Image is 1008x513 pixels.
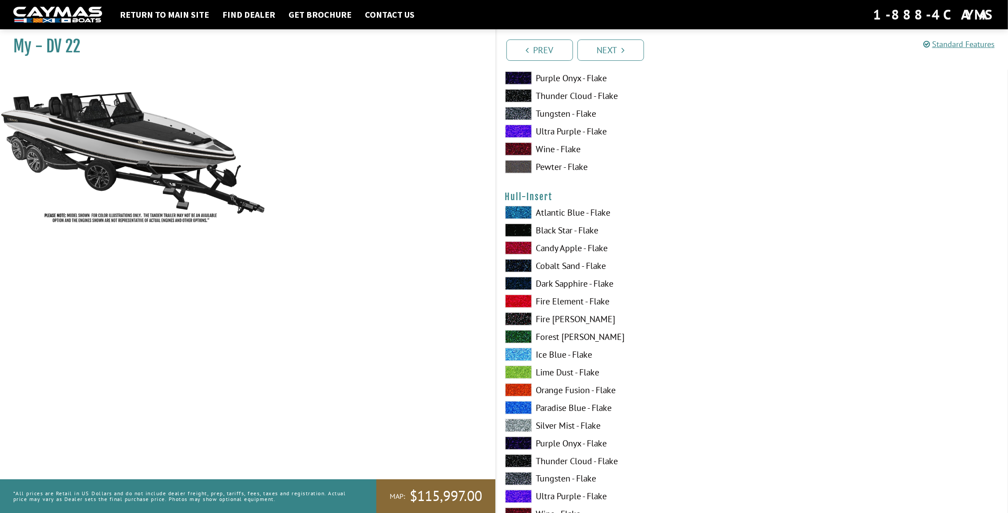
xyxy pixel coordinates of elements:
[505,472,743,485] label: Tungsten - Flake
[410,487,482,505] span: $115,997.00
[873,5,995,24] div: 1-888-4CAYMAS
[505,224,743,237] label: Black Star - Flake
[577,39,644,61] a: Next
[505,401,743,414] label: Paradise Blue - Flake
[505,206,743,219] label: Atlantic Blue - Flake
[505,490,743,503] label: Ultra Purple - Flake
[13,36,473,56] h1: My - DV 22
[505,366,743,379] label: Lime Dust - Flake
[284,9,356,20] a: Get Brochure
[505,348,743,361] label: Ice Blue - Flake
[505,160,743,174] label: Pewter - Flake
[505,89,743,103] label: Thunder Cloud - Flake
[218,9,280,20] a: Find Dealer
[13,486,356,506] p: *All prices are Retail in US Dollars and do not include dealer freight, prep, tariffs, fees, taxe...
[360,9,419,20] a: Contact Us
[505,259,743,272] label: Cobalt Sand - Flake
[13,7,102,23] img: white-logo-c9c8dbefe5ff5ceceb0f0178aa75bf4bb51f6bca0971e226c86eb53dfe498488.png
[505,191,1000,202] h4: Hull-Insert
[505,107,743,120] label: Tungsten - Flake
[505,277,743,290] label: Dark Sapphire - Flake
[505,241,743,255] label: Candy Apple - Flake
[505,419,743,432] label: Silver Mist - Flake
[505,383,743,397] label: Orange Fusion - Flake
[505,312,743,326] label: Fire [PERSON_NAME]
[506,39,573,61] a: Prev
[505,330,743,343] label: Forest [PERSON_NAME]
[115,9,213,20] a: Return to main site
[376,479,495,513] a: MAP:$115,997.00
[505,142,743,156] label: Wine - Flake
[505,437,743,450] label: Purple Onyx - Flake
[505,125,743,138] label: Ultra Purple - Flake
[390,492,405,501] span: MAP:
[505,71,743,85] label: Purple Onyx - Flake
[505,295,743,308] label: Fire Element - Flake
[505,454,743,468] label: Thunder Cloud - Flake
[923,39,995,49] a: Standard Features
